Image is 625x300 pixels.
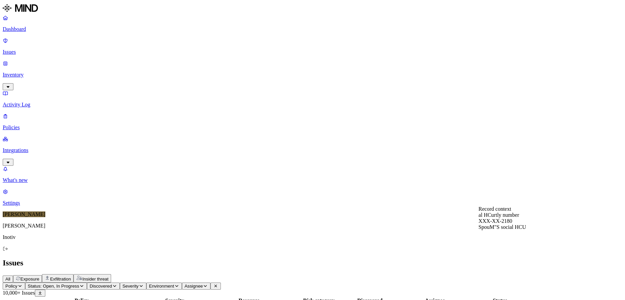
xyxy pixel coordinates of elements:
span: [PERSON_NAME] [3,211,45,217]
p: Integrations [3,147,622,153]
p: Policies [3,124,622,131]
p: What's new [3,177,622,183]
span: Environment [149,284,174,289]
p: Inventory [3,72,622,78]
p: Settings [3,200,622,206]
img: MIND [3,3,38,13]
span: Insider threat [82,277,108,282]
span: 10,000+ Issues [3,290,35,296]
p: Dashboard [3,26,622,32]
p: Issues [3,49,622,55]
span: Assignee [185,284,203,289]
span: Discovered [90,284,112,289]
span: Policy [5,284,17,289]
p: Inotiv [3,234,622,240]
h2: Issues [3,258,622,267]
span: Exposure [20,277,39,282]
div: Record context [478,206,526,212]
span: All [5,277,10,282]
span: Status: Open, In Progress [28,284,79,289]
span: Severity [123,284,139,289]
p: Activity Log [3,102,622,108]
span: Exfiltration [50,277,71,282]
